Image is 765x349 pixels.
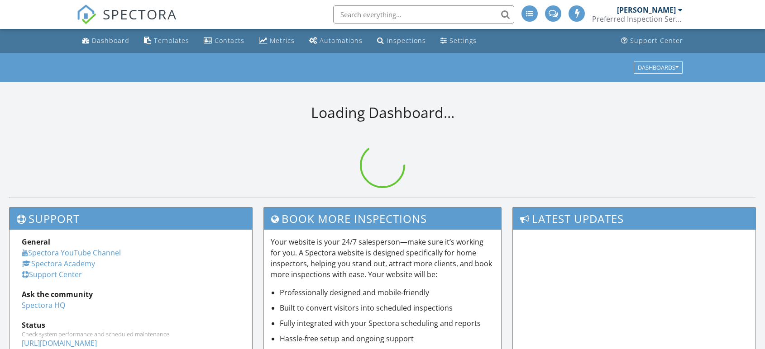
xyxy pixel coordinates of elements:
a: Spectora YouTube Channel [22,248,121,258]
li: Hassle-free setup and ongoing support [280,333,494,344]
a: Dashboard [78,33,133,49]
div: [PERSON_NAME] [617,5,676,14]
div: Contacts [215,36,244,45]
p: Your website is your 24/7 salesperson—make sure it’s working for you. A Spectora website is desig... [271,236,494,280]
div: Automations [320,36,363,45]
a: Inspections [373,33,430,49]
div: Preferred Inspection Services [592,14,683,24]
div: Inspections [387,36,426,45]
li: Professionally designed and mobile-friendly [280,287,494,298]
a: Support Center [22,269,82,279]
h3: Book More Inspections [264,208,501,230]
div: Metrics [270,36,295,45]
a: Contacts [200,33,248,49]
a: SPECTORA [76,12,177,31]
strong: General [22,237,50,247]
a: [URL][DOMAIN_NAME] [22,338,97,348]
div: Dashboard [92,36,129,45]
a: Metrics [255,33,298,49]
a: Templates [140,33,193,49]
input: Search everything... [333,5,514,24]
img: The Best Home Inspection Software - Spectora [76,5,96,24]
li: Fully integrated with your Spectora scheduling and reports [280,318,494,329]
h3: Support [10,208,252,230]
div: Settings [449,36,477,45]
a: Spectora Academy [22,259,95,269]
div: Ask the community [22,289,240,300]
a: Automations (Basic) [306,33,366,49]
div: Check system performance and scheduled maintenance. [22,330,240,338]
button: Dashboards [634,61,683,74]
a: Support Center [617,33,687,49]
h3: Latest Updates [513,208,755,230]
a: Settings [437,33,480,49]
span: SPECTORA [103,5,177,24]
div: Dashboards [638,64,679,71]
div: Support Center [630,36,683,45]
div: Status [22,320,240,330]
li: Built to convert visitors into scheduled inspections [280,302,494,313]
div: Templates [154,36,189,45]
a: Spectora HQ [22,300,65,310]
